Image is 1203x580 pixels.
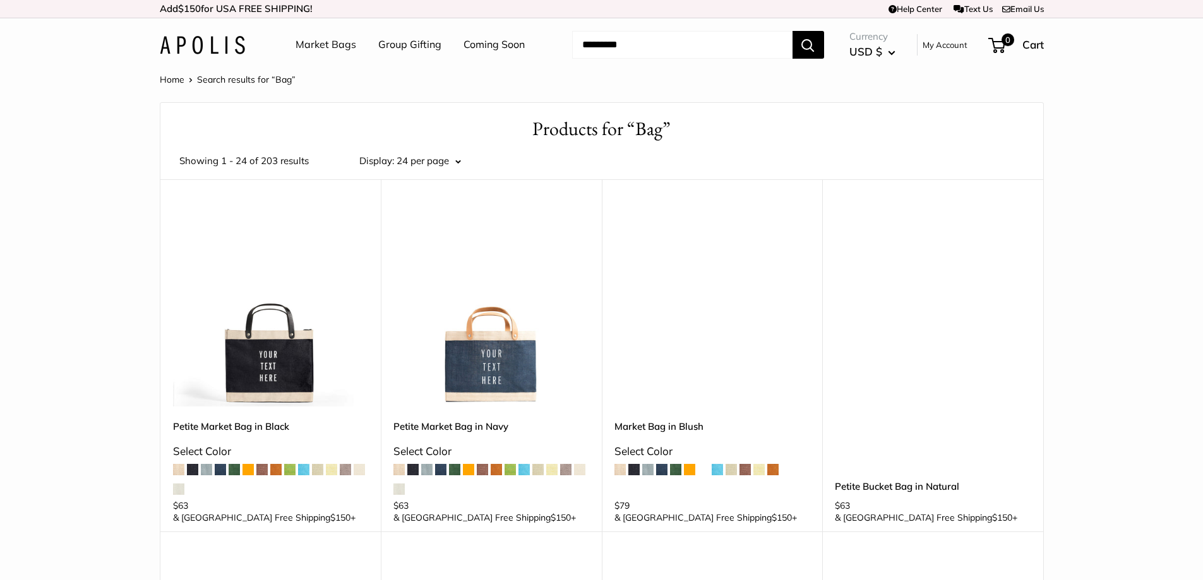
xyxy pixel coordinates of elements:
img: description_Make it yours with custom text. [393,211,589,406]
div: Select Color [614,441,810,461]
span: & [GEOGRAPHIC_DATA] Free Shipping + [835,513,1017,522]
a: Email Us [1002,4,1044,14]
a: description_Make it yours with custom text.Petite Market Bag in Navy [393,211,589,406]
span: $150 [772,512,792,523]
a: Home [160,74,184,85]
button: Search [793,31,824,59]
a: Group Gifting [378,35,441,54]
button: 24 per page [397,152,461,170]
a: description_Our first Blush Market BagMarket Bag in Blush [614,211,810,406]
span: $63 [835,500,850,511]
button: USD $ [849,42,895,62]
a: description_Make it yours with custom printed text.Petite Market Bag in Black [173,211,369,406]
input: Search... [572,31,793,59]
span: & [GEOGRAPHIC_DATA] Free Shipping + [173,513,356,522]
a: Text Us [954,4,992,14]
nav: Breadcrumb [160,71,296,88]
span: 24 per page [397,155,449,167]
div: Select Color [173,441,369,461]
span: $63 [173,500,188,511]
span: Showing 1 - 24 of 203 results [179,152,309,170]
a: Petite Market Bag in Navy [393,419,589,434]
a: Market Bag in Blush [614,419,810,434]
a: My Account [923,37,967,52]
span: 0 [1001,33,1014,46]
a: Petite Bucket Bag in Natural [835,479,1031,494]
div: Select Color [393,441,589,461]
span: & [GEOGRAPHIC_DATA] Free Shipping + [393,513,576,522]
h1: Products for “Bag” [179,115,1024,143]
a: Market Bags [296,35,356,54]
span: USD $ [849,45,882,58]
img: description_Make it yours with custom printed text. [173,211,369,406]
a: Petite Bucket Bag in NaturalPetite Bucket Bag in Natural [835,211,1031,406]
span: & [GEOGRAPHIC_DATA] Free Shipping + [614,513,797,522]
a: Petite Market Bag in Black [173,419,369,434]
span: $150 [178,3,201,15]
span: $150 [992,512,1012,523]
span: Cart [1022,38,1044,51]
a: Help Center [889,4,942,14]
span: $79 [614,500,630,511]
span: Search results for “Bag” [197,74,296,85]
a: Coming Soon [464,35,525,54]
span: $150 [551,512,571,523]
a: 0 Cart [990,35,1044,55]
span: Currency [849,28,895,45]
span: $150 [330,512,350,523]
span: $63 [393,500,409,511]
img: Apolis [160,36,245,54]
label: Display: [359,152,394,170]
